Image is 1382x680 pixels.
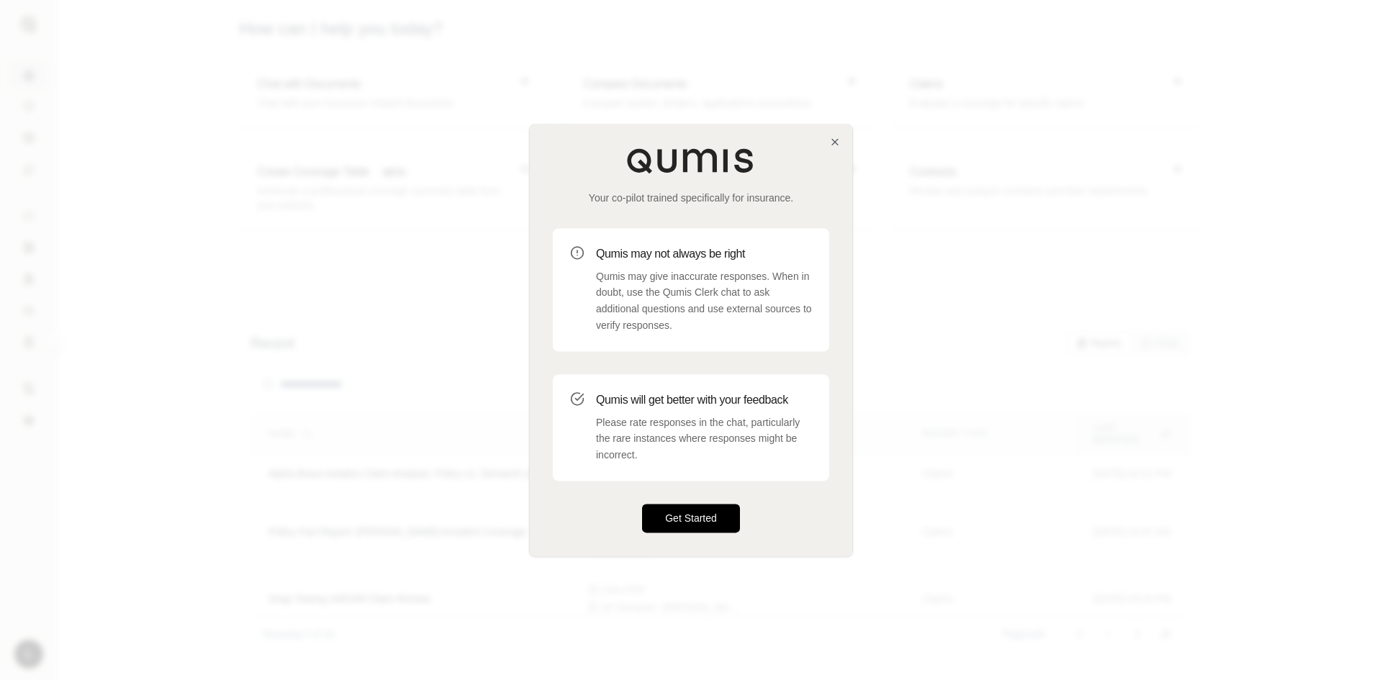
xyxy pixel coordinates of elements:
[553,191,829,205] p: Your co-pilot trained specifically for insurance.
[626,148,756,173] img: Qumis Logo
[596,391,812,409] h3: Qumis will get better with your feedback
[642,504,740,532] button: Get Started
[596,245,812,263] h3: Qumis may not always be right
[596,268,812,334] p: Qumis may give inaccurate responses. When in doubt, use the Qumis Clerk chat to ask additional qu...
[596,414,812,463] p: Please rate responses in the chat, particularly the rare instances where responses might be incor...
